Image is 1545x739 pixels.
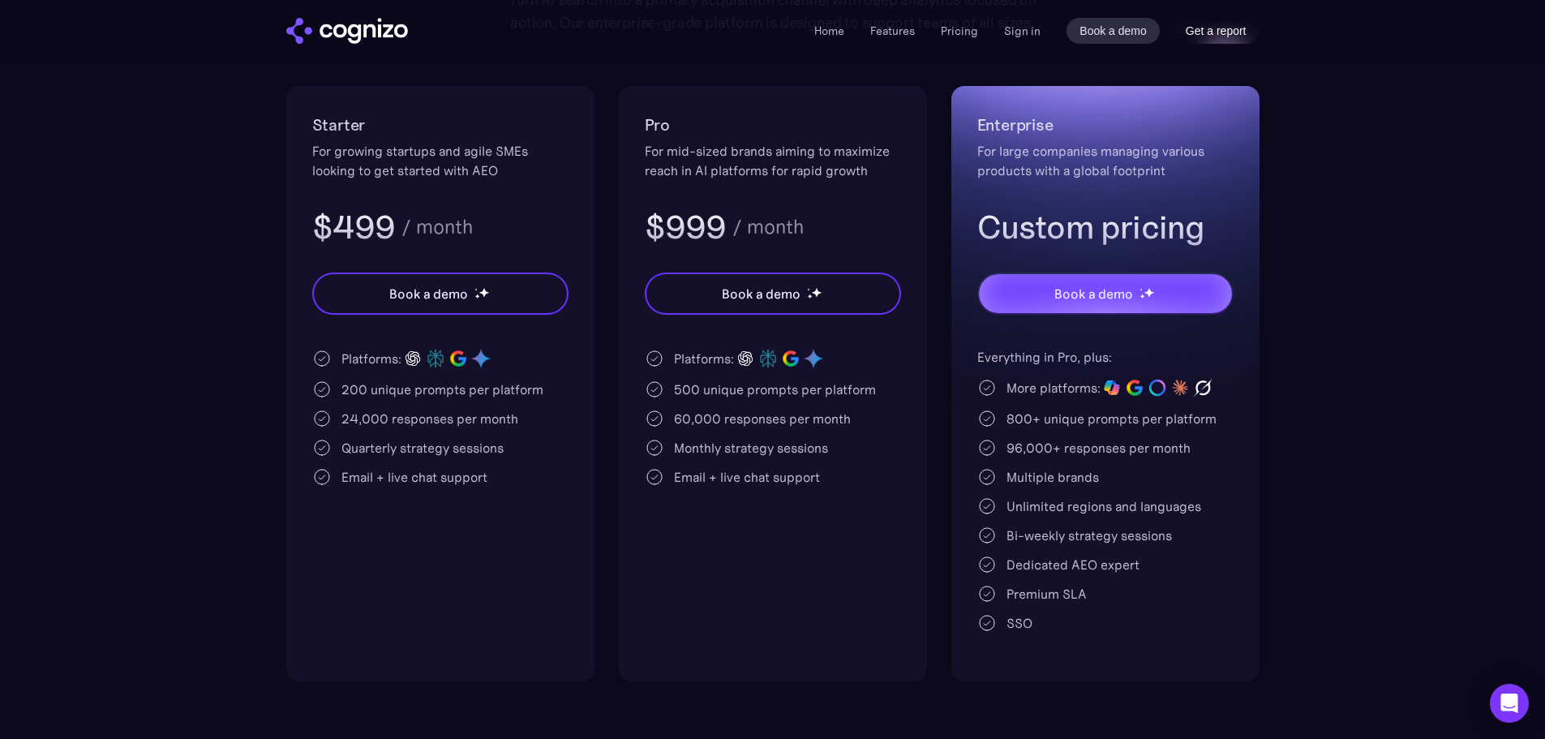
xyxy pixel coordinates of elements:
[1006,555,1139,574] div: Dedicated AEO expert
[1144,287,1154,298] img: star
[479,287,489,298] img: star
[870,24,915,38] a: Features
[1006,613,1032,633] div: SSO
[286,18,408,44] img: cognizo logo
[341,409,518,428] div: 24,000 responses per month
[1006,526,1172,545] div: Bi-weekly strategy sessions
[977,273,1234,315] a: Book a demostarstarstar
[977,347,1234,367] div: Everything in Pro, plus:
[312,112,569,138] h2: Starter
[341,438,504,458] div: Quarterly strategy sessions
[814,24,844,38] a: Home
[341,467,487,487] div: Email + live chat support
[312,206,396,248] h3: $499
[1139,288,1142,290] img: star
[1066,18,1160,44] a: Book a demo
[286,18,408,44] a: home
[1006,438,1191,458] div: 96,000+ responses per month
[1006,584,1087,604] div: Premium SLA
[1139,294,1145,299] img: star
[312,141,569,180] div: For growing startups and agile SMEs looking to get started with AEO
[1173,18,1260,44] a: Get a report
[941,24,978,38] a: Pricing
[732,217,804,237] div: / month
[1006,496,1201,516] div: Unlimited regions and languages
[674,380,876,399] div: 500 unique prompts per platform
[645,112,901,138] h2: Pro
[645,273,901,315] a: Book a demostarstarstar
[474,294,480,299] img: star
[1006,467,1099,487] div: Multiple brands
[1490,684,1529,723] div: Open Intercom Messenger
[811,287,822,298] img: star
[1004,21,1041,41] a: Sign in
[389,284,467,303] div: Book a demo
[674,349,734,368] div: Platforms:
[312,273,569,315] a: Book a demostarstarstar
[977,206,1234,248] h3: Custom pricing
[1006,378,1101,397] div: More platforms:
[341,380,543,399] div: 200 unique prompts per platform
[401,217,473,237] div: / month
[674,409,851,428] div: 60,000 responses per month
[674,438,828,458] div: Monthly strategy sessions
[977,141,1234,180] div: For large companies managing various products with a global footprint
[674,467,820,487] div: Email + live chat support
[977,112,1234,138] h2: Enterprise
[807,288,809,290] img: star
[474,288,477,290] img: star
[1054,284,1132,303] div: Book a demo
[645,141,901,180] div: For mid-sized brands aiming to maximize reach in AI platforms for rapid growth
[645,206,727,248] h3: $999
[807,294,813,299] img: star
[341,349,401,368] div: Platforms:
[1006,409,1217,428] div: 800+ unique prompts per platform
[722,284,800,303] div: Book a demo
